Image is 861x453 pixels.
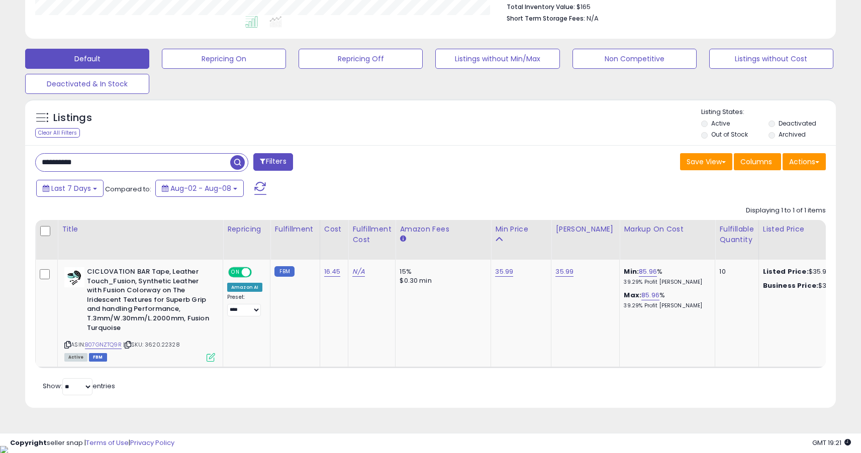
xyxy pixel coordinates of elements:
div: Amazon AI [227,283,262,292]
div: seller snap | | [10,438,174,448]
span: Aug-02 - Aug-08 [170,183,231,193]
span: ON [229,268,242,277]
button: Deactivated & In Stock [25,74,149,94]
b: CICLOVATION BAR Tape, Leather Touch_Fusion, Synthetic Leather with Fusion Colorway on The Iridesc... [87,267,209,335]
div: Amazon Fees [400,224,487,235]
div: $0.30 min [400,276,483,285]
button: Non Competitive [572,49,697,69]
span: All listings currently available for purchase on Amazon [64,353,87,362]
b: Min: [624,267,639,276]
span: FBM [89,353,107,362]
button: Default [25,49,149,69]
small: Amazon Fees. [400,235,406,244]
div: ASIN: [64,267,215,361]
div: Cost [324,224,344,235]
button: Columns [734,153,781,170]
div: $34.99 [763,281,846,290]
b: Listed Price: [763,267,809,276]
button: Repricing On [162,49,286,69]
button: Last 7 Days [36,180,104,197]
div: Displaying 1 to 1 of 1 items [746,206,826,215]
span: | SKU: 3620.22328 [123,341,180,349]
button: Listings without Cost [709,49,833,69]
span: 2025-08-16 19:21 GMT [812,438,851,447]
label: Archived [779,130,806,139]
div: Listed Price [763,224,850,235]
label: Deactivated [779,119,816,128]
span: Compared to: [105,184,151,194]
label: Active [711,119,730,128]
a: Terms of Use [86,438,129,447]
a: 85.96 [641,290,659,300]
div: Min Price [495,224,547,235]
th: The percentage added to the cost of goods (COGS) that forms the calculator for Min & Max prices. [620,220,715,260]
a: B07GNZTQ9R [85,341,122,349]
a: 85.96 [639,267,657,277]
a: 35.99 [555,267,573,277]
p: Listing States: [701,107,836,117]
b: Total Inventory Value: [507,3,575,11]
p: 39.29% Profit [PERSON_NAME] [624,279,707,286]
div: Title [62,224,219,235]
b: Short Term Storage Fees: [507,14,585,23]
span: OFF [250,268,266,277]
div: 15% [400,267,483,276]
div: % [624,291,707,309]
strong: Copyright [10,438,47,447]
h5: Listings [53,111,92,125]
div: Clear All Filters [35,128,80,138]
span: Last 7 Days [51,183,91,193]
div: Fulfillment Cost [352,224,391,245]
a: N/A [352,267,364,277]
span: Show: entries [43,381,115,391]
button: Filters [253,153,293,171]
p: 39.29% Profit [PERSON_NAME] [624,302,707,309]
button: Listings without Min/Max [435,49,559,69]
span: Columns [740,157,772,167]
button: Aug-02 - Aug-08 [155,180,244,197]
div: Fulfillable Quantity [719,224,754,245]
label: Out of Stock [711,130,748,139]
img: 41ze8NzXebL._SL40_.jpg [64,267,84,287]
div: Preset: [227,294,262,316]
div: $35.99 [763,267,846,276]
small: FBM [274,266,294,277]
div: % [624,267,707,286]
a: Privacy Policy [130,438,174,447]
b: Max: [624,290,641,300]
span: N/A [587,14,599,23]
a: 16.45 [324,267,341,277]
div: 10 [719,267,750,276]
button: Save View [680,153,732,170]
div: Repricing [227,224,266,235]
b: Business Price: [763,281,818,290]
button: Actions [783,153,826,170]
div: [PERSON_NAME] [555,224,615,235]
div: Fulfillment [274,224,315,235]
div: Markup on Cost [624,224,711,235]
button: Repricing Off [299,49,423,69]
a: 35.99 [495,267,513,277]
